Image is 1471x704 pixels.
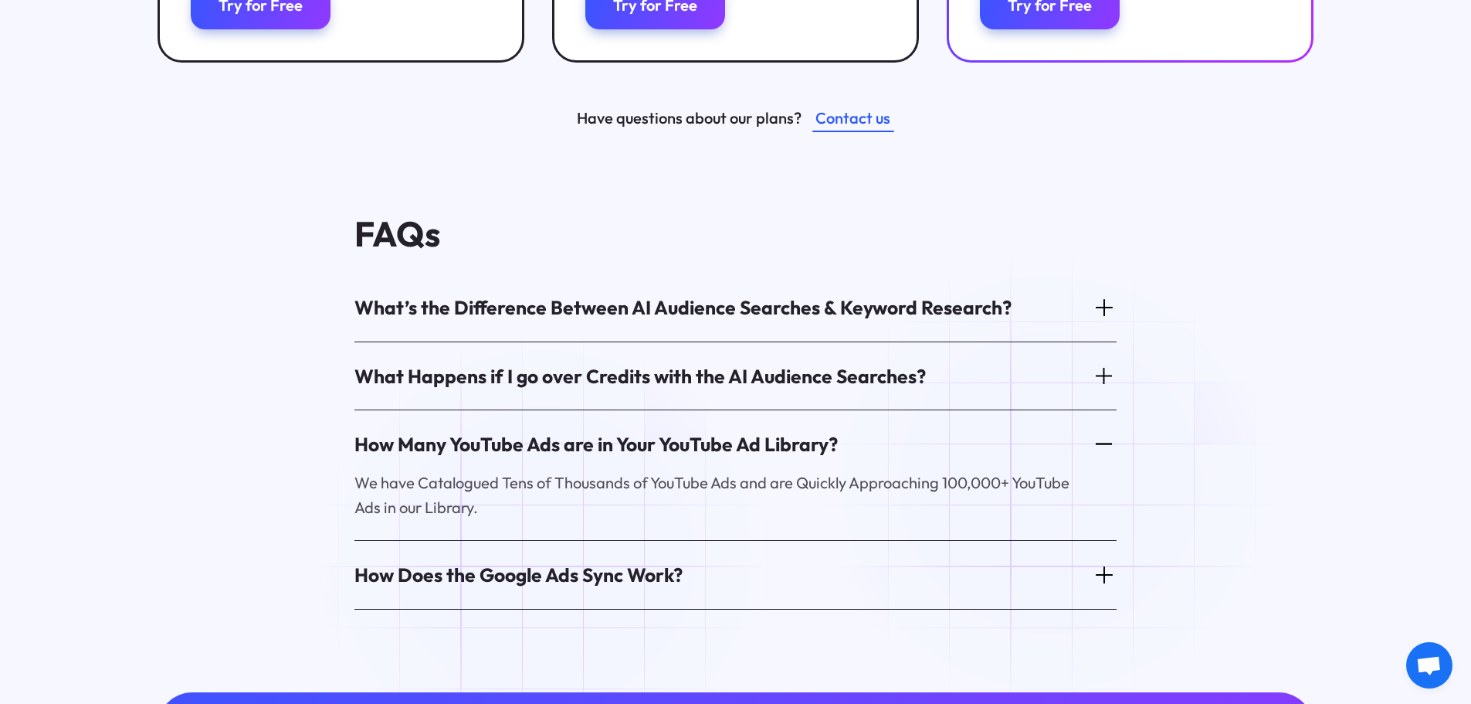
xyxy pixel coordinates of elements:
div: Contact us [815,106,890,130]
div: How Many YouTube Ads are in Your YouTube Ad Library? [354,431,838,457]
div: Open chat [1406,642,1452,689]
a: Contact us [812,104,894,131]
div: How Does the Google Ads Sync Work? [354,562,683,588]
div: Have questions about our plans? [577,106,802,130]
p: We have Catalogued Tens of Thousands of YouTube Ads and are Quickly Approaching 100,000+ YouTube ... [354,471,1082,519]
div: What’s the Difference Between AI Audience Searches & Keyword Research? [354,294,1012,321]
h4: FAQs [354,215,1117,253]
div: What Happens if I go over Credits with the AI Audience Searches? [354,363,926,389]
